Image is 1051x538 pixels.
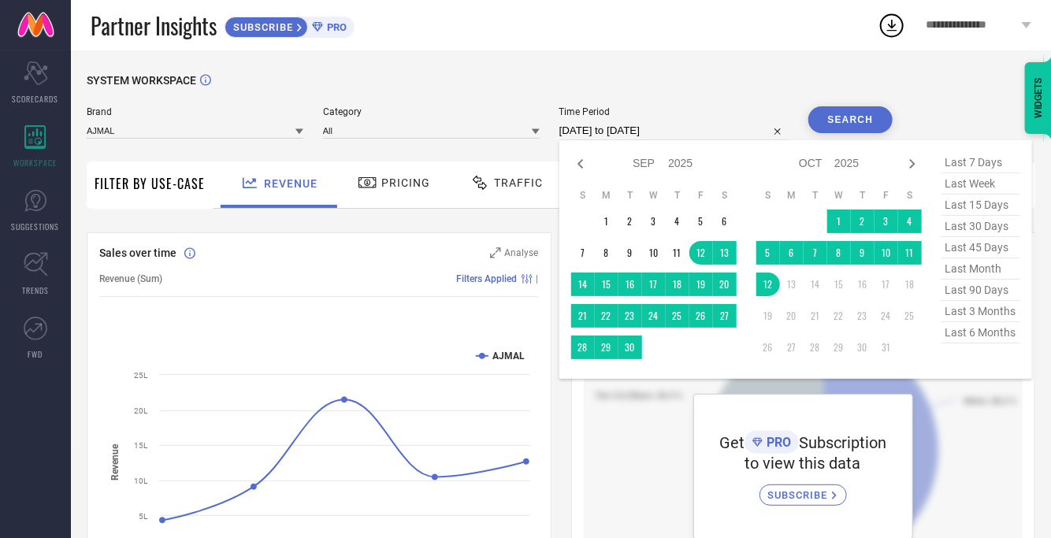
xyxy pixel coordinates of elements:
th: Friday [875,189,898,202]
span: Traffic [494,176,543,189]
span: TRENDS [22,284,49,296]
td: Sun Oct 05 2025 [756,241,780,265]
div: Previous month [571,154,590,173]
td: Wed Sep 17 2025 [642,273,666,296]
td: Thu Oct 02 2025 [851,210,875,233]
td: Tue Sep 23 2025 [618,304,642,328]
span: Subscription [799,433,886,452]
span: SUBSCRIBE [225,21,297,33]
td: Sun Sep 14 2025 [571,273,595,296]
td: Sat Oct 18 2025 [898,273,922,296]
td: Fri Sep 05 2025 [689,210,713,233]
a: SUBSCRIBE [759,473,847,506]
td: Sun Sep 21 2025 [571,304,595,328]
td: Fri Sep 12 2025 [689,241,713,265]
div: Open download list [878,11,906,39]
td: Thu Oct 09 2025 [851,241,875,265]
button: Search [808,106,893,133]
td: Mon Sep 01 2025 [595,210,618,233]
th: Tuesday [804,189,827,202]
td: Sat Sep 06 2025 [713,210,737,233]
td: Wed Oct 01 2025 [827,210,851,233]
td: Mon Oct 13 2025 [780,273,804,296]
span: last month [941,258,1020,280]
td: Fri Oct 24 2025 [875,304,898,328]
td: Thu Oct 23 2025 [851,304,875,328]
span: last 7 days [941,152,1020,173]
span: Revenue (Sum) [99,273,162,284]
td: Wed Oct 15 2025 [827,273,851,296]
span: Category [323,106,540,117]
span: Partner Insights [91,9,217,42]
td: Sat Sep 13 2025 [713,241,737,265]
text: 10L [134,477,148,485]
tspan: Revenue [110,443,121,480]
td: Wed Sep 10 2025 [642,241,666,265]
span: FWD [28,348,43,360]
td: Mon Sep 29 2025 [595,336,618,359]
td: Sat Sep 27 2025 [713,304,737,328]
td: Wed Oct 08 2025 [827,241,851,265]
span: Get [719,433,745,452]
td: Thu Oct 16 2025 [851,273,875,296]
th: Monday [595,189,618,202]
span: last 45 days [941,237,1020,258]
span: Sales over time [99,247,176,259]
th: Wednesday [827,189,851,202]
td: Fri Sep 26 2025 [689,304,713,328]
span: | [537,273,539,284]
td: Thu Sep 18 2025 [666,273,689,296]
td: Tue Sep 30 2025 [618,336,642,359]
span: Pricing [381,176,430,189]
text: 15L [134,441,148,450]
td: Tue Oct 07 2025 [804,241,827,265]
td: Sat Oct 11 2025 [898,241,922,265]
text: 5L [139,512,148,521]
input: Select time period [559,121,789,140]
text: AJMAL [492,351,525,362]
text: 25L [134,371,148,380]
span: to view this data [745,454,861,473]
span: last 30 days [941,216,1020,237]
td: Sun Sep 28 2025 [571,336,595,359]
td: Wed Sep 03 2025 [642,210,666,233]
span: Time Period [559,106,789,117]
span: PRO [323,21,347,33]
span: last 3 months [941,301,1020,322]
span: Brand [87,106,303,117]
th: Thursday [666,189,689,202]
td: Fri Oct 10 2025 [875,241,898,265]
a: SUBSCRIBEPRO [225,13,355,38]
td: Tue Sep 09 2025 [618,241,642,265]
span: Analyse [505,247,539,258]
th: Sunday [571,189,595,202]
th: Monday [780,189,804,202]
td: Mon Sep 08 2025 [595,241,618,265]
span: Filters Applied [457,273,518,284]
td: Tue Sep 02 2025 [618,210,642,233]
td: Mon Oct 20 2025 [780,304,804,328]
span: Filter By Use-Case [95,174,205,193]
td: Fri Oct 17 2025 [875,273,898,296]
td: Sat Oct 25 2025 [898,304,922,328]
span: PRO [763,435,791,450]
td: Sat Sep 20 2025 [713,273,737,296]
td: Tue Oct 28 2025 [804,336,827,359]
svg: Zoom [490,247,501,258]
span: last 15 days [941,195,1020,216]
th: Sunday [756,189,780,202]
td: Mon Sep 15 2025 [595,273,618,296]
td: Sun Oct 19 2025 [756,304,780,328]
td: Thu Sep 11 2025 [666,241,689,265]
span: last 90 days [941,280,1020,301]
span: WORKSPACE [14,157,58,169]
td: Thu Sep 25 2025 [666,304,689,328]
span: SUGGESTIONS [12,221,60,232]
th: Tuesday [618,189,642,202]
td: Fri Sep 19 2025 [689,273,713,296]
td: Fri Oct 03 2025 [875,210,898,233]
span: last 6 months [941,322,1020,343]
td: Tue Sep 16 2025 [618,273,642,296]
td: Wed Oct 22 2025 [827,304,851,328]
span: Revenue [264,177,318,190]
